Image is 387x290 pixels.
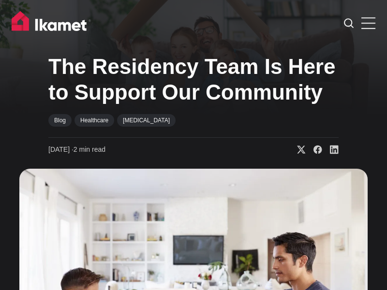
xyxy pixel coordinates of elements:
[12,11,91,35] img: Ikamet home
[117,114,176,127] a: [MEDICAL_DATA]
[48,145,74,153] span: [DATE] ∙
[74,114,114,127] a: Healthcare
[306,145,322,155] a: Share on Facebook
[48,145,105,155] time: 2 min read
[289,145,306,155] a: Share on X
[48,54,339,105] h1: The Residency Team Is Here to Support Our Community
[48,114,72,127] a: Blog
[322,145,339,155] a: Share on Linkedin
